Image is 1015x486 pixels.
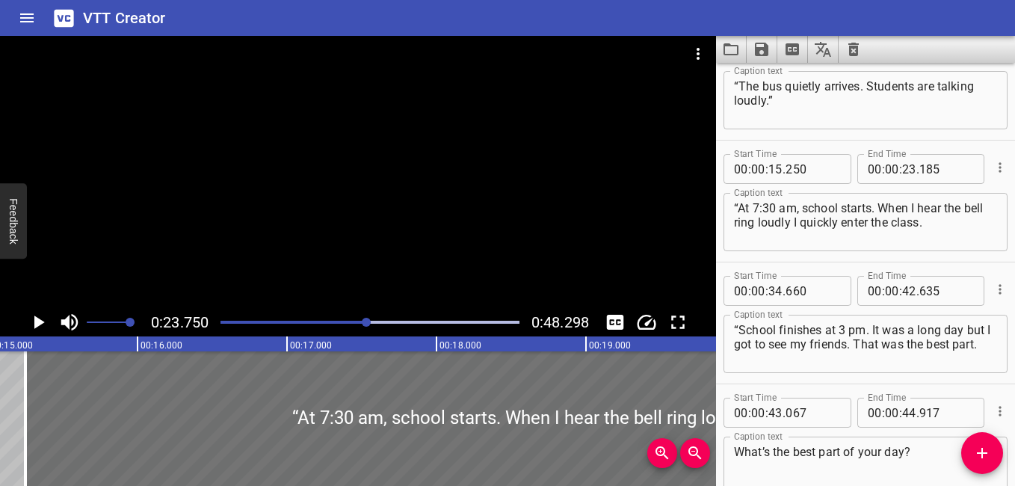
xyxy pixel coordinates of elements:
button: Cue Options [990,280,1010,299]
div: Cue Options [990,148,1008,187]
span: : [748,276,751,306]
span: : [882,276,885,306]
text: 00:17.000 [290,340,332,351]
span: : [748,398,751,428]
input: 34 [768,276,783,306]
input: 15 [768,154,783,184]
input: 660 [786,276,840,306]
button: Zoom Out [680,438,710,468]
svg: Translate captions [814,40,832,58]
input: 00 [734,154,748,184]
input: 44 [902,398,916,428]
span: : [882,154,885,184]
input: 00 [868,154,882,184]
h6: VTT Creator [83,6,166,30]
button: Translate captions [808,36,839,63]
span: . [783,276,786,306]
span: : [765,398,768,428]
button: Toggle captions [601,308,629,336]
div: Play progress [220,321,519,324]
span: : [899,154,902,184]
svg: Load captions from file [722,40,740,58]
text: 00:16.000 [141,340,182,351]
button: Zoom In [647,438,677,468]
input: 250 [786,154,840,184]
button: Clear captions [839,36,869,63]
input: 185 [919,154,974,184]
span: Set video volume [126,318,135,327]
span: : [748,154,751,184]
span: : [765,276,768,306]
span: : [882,398,885,428]
button: Play/Pause [24,308,52,336]
span: 0:48.298 [531,313,589,331]
span: . [916,276,919,306]
button: Add Cue [961,432,1003,474]
div: Cue Options [990,392,1008,431]
input: 00 [751,154,765,184]
span: 0:23.750 [151,313,209,331]
span: . [916,398,919,428]
input: 00 [885,276,899,306]
svg: Save captions to file [753,40,771,58]
input: 43 [768,398,783,428]
input: 23 [902,154,916,184]
input: 067 [786,398,840,428]
input: 00 [868,276,882,306]
input: 00 [734,398,748,428]
span: : [899,276,902,306]
textarea: “The bus quietly arrives. Students are talking loudly.” [734,79,997,122]
input: 00 [751,398,765,428]
input: 917 [919,398,974,428]
button: Toggle mute [55,308,84,336]
input: 00 [885,398,899,428]
text: 00:19.000 [589,340,631,351]
input: 00 [868,398,882,428]
button: Cue Options [990,402,1010,421]
input: 00 [751,276,765,306]
input: 00 [734,276,748,306]
button: Load captions from file [716,36,747,63]
button: Extract captions from video [777,36,808,63]
span: : [765,154,768,184]
text: 00:18.000 [439,340,481,351]
span: . [916,154,919,184]
button: Change Playback Speed [632,308,661,336]
input: 00 [885,154,899,184]
span: . [783,398,786,428]
input: 635 [919,276,974,306]
button: Toggle fullscreen [664,308,692,336]
span: . [783,154,786,184]
button: Video Options [680,36,716,72]
button: Cue Options [990,158,1010,177]
textarea: “At 7:30 am, school starts. When I hear the bell ring loudly I quickly enter the class. [734,201,997,244]
textarea: “School finishes at 3 pm. It was a long day but I got to see my friends. That was the best part. [734,323,997,366]
span: : [899,398,902,428]
button: Save captions to file [747,36,777,63]
svg: Clear captions [845,40,863,58]
input: 42 [902,276,916,306]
